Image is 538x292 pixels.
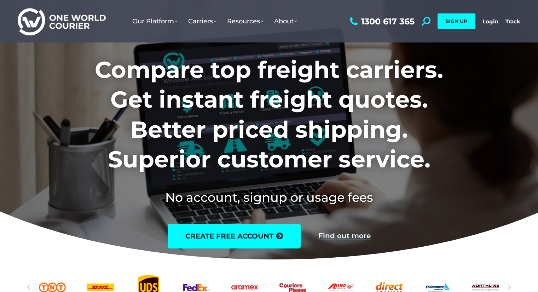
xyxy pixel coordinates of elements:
img: One World Courier [18,7,106,36]
span: About [274,17,297,25]
a: Find out more [318,232,371,240]
a: Track [505,18,520,25]
a: Our Platform [127,10,183,32]
h1: Compare top freight carriers. Get instant freight quotes. Better priced shipping. Superior custom... [48,55,490,174]
a: create free account [168,224,301,248]
span: Our Platform [132,17,178,25]
a: Resources [222,10,269,32]
a: Login [482,18,498,25]
span: Carriers [188,17,216,25]
a: About [269,10,302,32]
h2: No account, signup or usage fees [48,189,490,206]
span: SIGN UP [446,18,467,24]
span: Resources [227,17,264,25]
a: SIGN UP [438,13,475,29]
a: 1300 617 365 [348,17,415,26]
a: Carriers [183,10,222,32]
